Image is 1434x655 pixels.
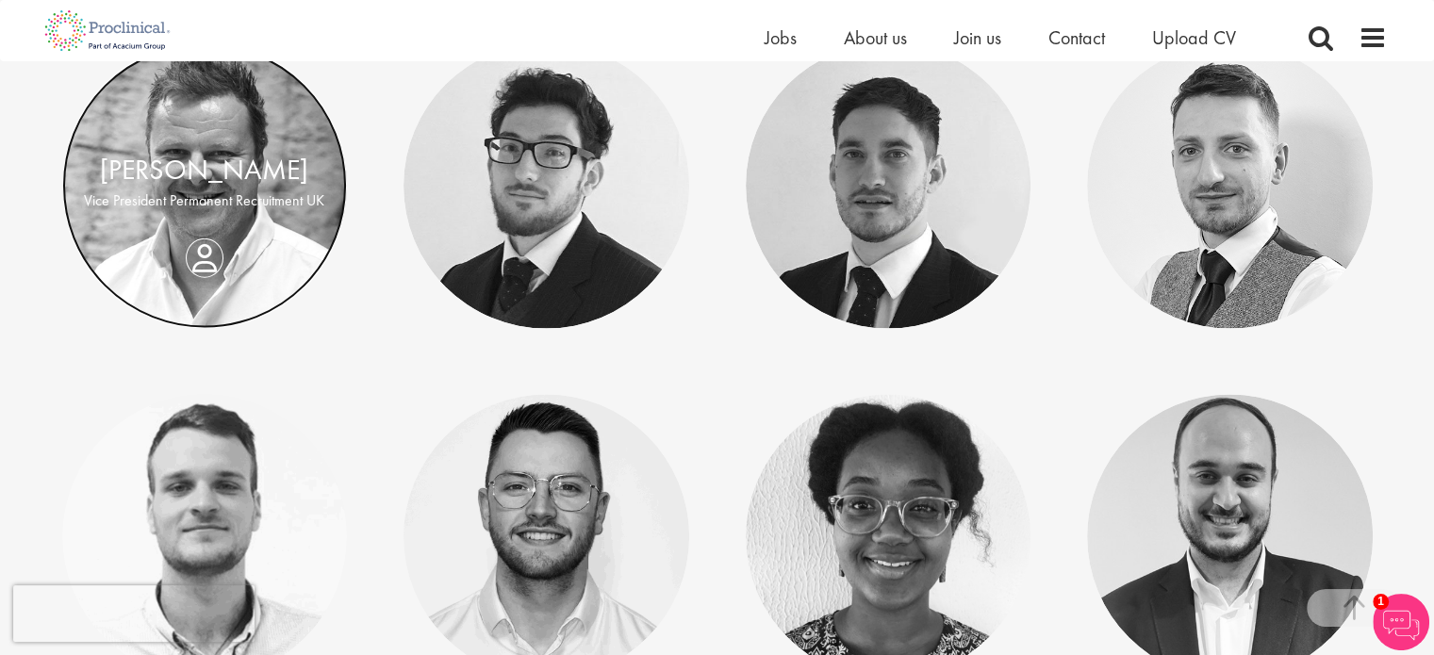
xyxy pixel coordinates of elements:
[1048,25,1105,50] a: Contact
[13,585,255,642] iframe: reCAPTCHA
[844,25,907,50] a: About us
[765,25,797,50] a: Jobs
[1152,25,1236,50] a: Upload CV
[1373,594,1389,610] span: 1
[81,189,329,211] p: Vice President Permanent Recruitment UK
[1373,594,1429,650] img: Chatbot
[954,25,1001,50] a: Join us
[100,151,308,187] a: [PERSON_NAME]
